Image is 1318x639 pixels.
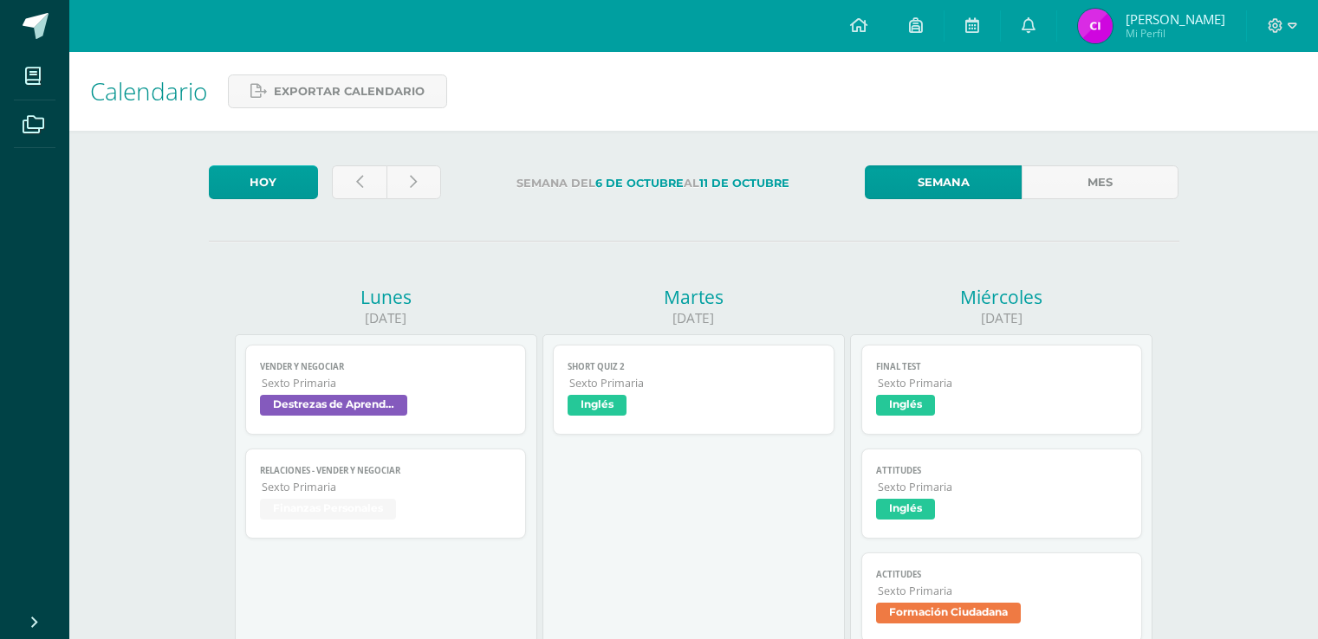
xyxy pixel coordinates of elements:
[865,165,1022,199] a: Semana
[209,165,318,199] a: Hoy
[861,345,1143,435] a: Final TestSexto PrimariaInglés
[262,376,512,390] span: Sexto Primaria
[235,285,537,309] div: Lunes
[542,309,845,327] div: [DATE]
[553,345,834,435] a: Short Quiz 2Sexto PrimariaInglés
[850,309,1152,327] div: [DATE]
[878,480,1128,494] span: Sexto Primaria
[568,395,627,416] span: Inglés
[1022,165,1178,199] a: Mes
[569,376,820,390] span: Sexto Primaria
[1126,26,1225,41] span: Mi Perfil
[245,345,527,435] a: Vender y negociarSexto PrimariaDestrezas de Aprendizaje
[876,465,1128,476] span: Attitudes
[878,376,1128,390] span: Sexto Primaria
[260,465,512,476] span: Relaciones - Vender y Negociar
[245,449,527,539] a: Relaciones - Vender y NegociarSexto PrimariaFinanzas Personales
[260,395,407,416] span: Destrezas de Aprendizaje
[568,361,820,372] span: Short Quiz 2
[274,75,425,107] span: Exportar calendario
[542,285,845,309] div: Martes
[876,395,935,416] span: Inglés
[228,74,447,108] a: Exportar calendario
[850,285,1152,309] div: Miércoles
[878,584,1128,598] span: Sexto Primaria
[455,165,851,201] label: Semana del al
[260,499,396,520] span: Finanzas Personales
[1126,10,1225,28] span: [PERSON_NAME]
[876,603,1021,623] span: Formación Ciudadana
[1078,9,1113,43] img: 3cb30f84be5d9620dcebe6bc940f8b9f.png
[595,177,684,190] strong: 6 de Octubre
[235,309,537,327] div: [DATE]
[876,569,1128,580] span: Actitudes
[262,480,512,494] span: Sexto Primaria
[260,361,512,372] span: Vender y negociar
[876,499,935,520] span: Inglés
[699,177,789,190] strong: 11 de Octubre
[861,449,1143,539] a: AttitudesSexto PrimariaInglés
[876,361,1128,372] span: Final Test
[90,74,207,107] span: Calendario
